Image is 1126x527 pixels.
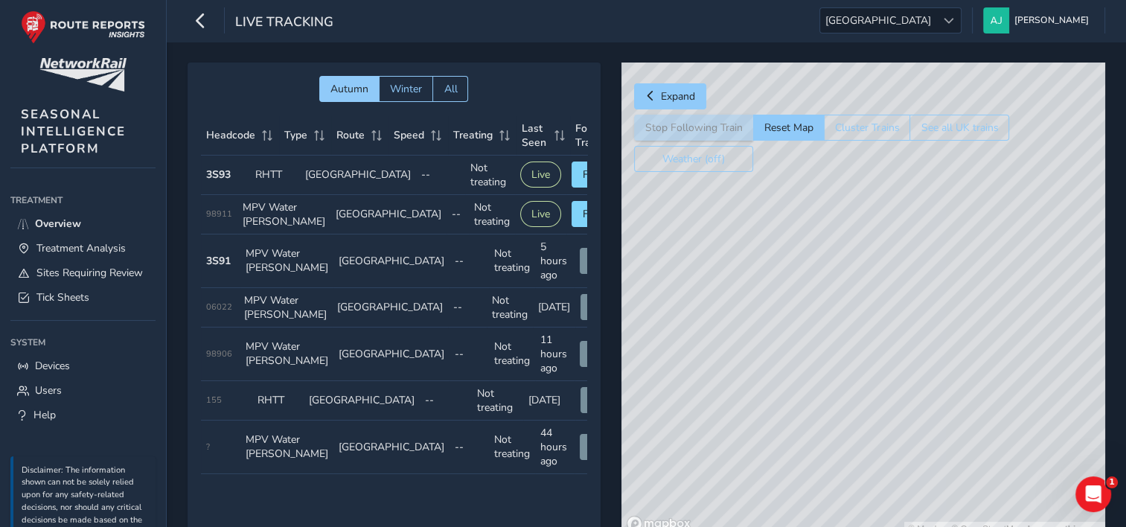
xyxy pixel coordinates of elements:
td: 11 hours ago [535,328,575,381]
div: System [10,331,156,354]
td: [DATE] [533,288,575,328]
button: View [580,341,626,367]
span: 98906 [206,348,232,360]
a: Treatment Analysis [10,236,156,261]
td: [GEOGRAPHIC_DATA] [333,328,450,381]
button: Live [520,162,561,188]
span: Treating [453,128,493,142]
span: Autumn [330,82,368,96]
td: [GEOGRAPHIC_DATA] [330,195,447,234]
button: Autumn [319,76,379,102]
span: Treatment Analysis [36,241,126,255]
span: Last Seen [522,121,549,150]
td: MPV Water [PERSON_NAME] [240,328,333,381]
button: Live [520,201,561,227]
button: Cluster Trains [824,115,909,141]
span: Follow [583,167,615,182]
iframe: Intercom live chat [1075,476,1111,512]
a: Tick Sheets [10,285,156,310]
a: Devices [10,354,156,378]
span: 06022 [206,301,232,313]
span: Devices [35,359,70,373]
span: Users [35,383,62,397]
button: Follow [572,201,627,227]
span: Winter [390,82,422,96]
td: [GEOGRAPHIC_DATA] [304,381,420,421]
span: Expand [661,89,695,103]
img: customer logo [39,58,127,92]
td: -- [447,195,469,234]
td: RHTT [250,156,300,195]
a: Help [10,403,156,427]
button: Follow [572,162,627,188]
button: View [580,387,627,413]
td: MPV Water [PERSON_NAME] [237,195,330,234]
div: Treatment [10,189,156,211]
button: View [580,434,626,460]
td: -- [450,328,489,381]
td: 5 hours ago [535,234,575,288]
span: Follow Train [575,121,611,150]
td: RHTT [252,381,304,421]
td: Not treating [487,288,533,328]
img: rr logo [21,10,145,44]
td: Not treating [465,156,515,195]
button: View [580,294,627,320]
span: Sites Requiring Review [36,266,143,280]
button: [PERSON_NAME] [983,7,1094,33]
button: Expand [634,83,706,109]
td: [DATE] [523,381,575,421]
span: Follow [583,207,615,221]
span: Tick Sheets [36,290,89,304]
span: Headcode [206,128,255,142]
span: SEASONAL INTELLIGENCE PLATFORM [21,106,126,157]
td: -- [450,234,489,288]
button: Reset Map [753,115,824,141]
td: Not treating [472,381,523,421]
td: -- [416,156,466,195]
img: diamond-layout [983,7,1009,33]
span: Overview [35,217,81,231]
a: Sites Requiring Review [10,261,156,285]
button: See all UK trains [909,115,1009,141]
button: Weather (off) [634,146,753,172]
strong: 3S91 [206,254,231,268]
a: Overview [10,211,156,236]
strong: 3S93 [206,167,231,182]
td: Not treating [469,195,515,234]
td: [GEOGRAPHIC_DATA] [333,421,450,474]
button: Winter [379,76,432,102]
td: Not treating [489,234,535,288]
span: 98911 [206,208,232,220]
td: MPV Water [PERSON_NAME] [239,288,332,328]
td: [GEOGRAPHIC_DATA] [333,234,450,288]
span: Live Tracking [235,13,333,33]
span: Help [33,408,56,422]
span: [PERSON_NAME] [1014,7,1089,33]
td: -- [448,288,487,328]
td: 44 hours ago [535,421,575,474]
td: Not treating [489,328,535,381]
td: -- [450,421,489,474]
button: View [580,248,626,274]
span: [GEOGRAPHIC_DATA] [820,8,936,33]
span: Route [336,128,365,142]
span: 155 [206,395,222,406]
button: All [432,76,468,102]
td: [GEOGRAPHIC_DATA] [332,288,448,328]
td: MPV Water [PERSON_NAME] [240,234,333,288]
span: ? [206,441,210,453]
span: Type [284,128,307,142]
span: All [444,82,457,96]
td: [GEOGRAPHIC_DATA] [300,156,416,195]
td: -- [420,381,471,421]
td: MPV Water [PERSON_NAME] [240,421,333,474]
td: Not treating [489,421,535,474]
a: Users [10,378,156,403]
span: 1 [1106,476,1118,488]
span: Speed [394,128,424,142]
